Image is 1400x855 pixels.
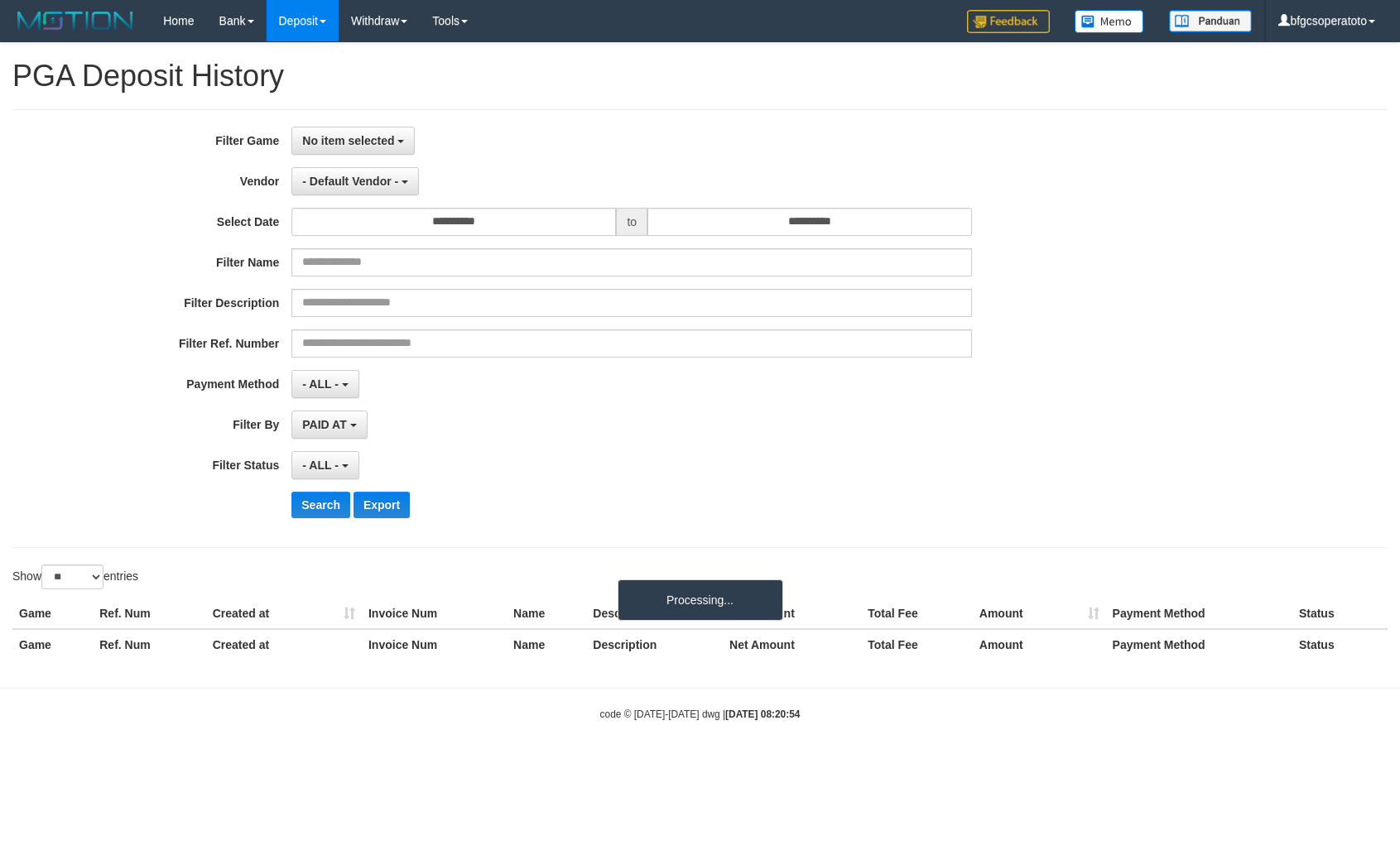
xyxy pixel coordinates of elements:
[41,564,103,589] select: Showentries
[725,708,800,720] strong: [DATE] 08:20:54
[723,598,861,629] th: Net Amount
[1075,10,1144,33] img: Button%20Memo.svg
[973,629,1106,660] th: Amount
[291,492,350,518] button: Search
[507,629,586,660] th: Name
[291,127,415,155] button: No item selected
[206,598,362,629] th: Created at
[586,629,723,660] th: Description
[600,708,801,720] small: code © [DATE]-[DATE] dwg |
[507,598,586,629] th: Name
[618,579,783,621] div: Processing...
[973,598,1106,629] th: Amount
[586,598,723,629] th: Description
[723,629,861,660] th: Net Amount
[861,598,972,629] th: Total Fee
[1292,598,1388,629] th: Status
[1169,10,1252,32] img: panduan.png
[302,459,339,472] span: - ALL -
[354,492,410,518] button: Export
[291,167,419,195] button: - Default Vendor -
[93,598,205,629] th: Ref. Num
[1106,598,1292,629] th: Payment Method
[12,564,138,589] label: Show entries
[93,629,205,660] th: Ref. Num
[362,598,507,629] th: Invoice Num
[362,629,507,660] th: Invoice Num
[291,411,367,439] button: PAID AT
[12,629,93,660] th: Game
[302,134,394,147] span: No item selected
[206,629,362,660] th: Created at
[12,598,93,629] th: Game
[291,370,358,398] button: - ALL -
[1106,629,1292,660] th: Payment Method
[12,60,1388,93] h1: PGA Deposit History
[616,208,647,236] span: to
[302,175,398,188] span: - Default Vendor -
[861,629,972,660] th: Total Fee
[291,451,358,479] button: - ALL -
[302,418,346,431] span: PAID AT
[12,8,138,33] img: MOTION_logo.png
[302,377,339,391] span: - ALL -
[1292,629,1388,660] th: Status
[967,10,1050,33] img: Feedback.jpg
